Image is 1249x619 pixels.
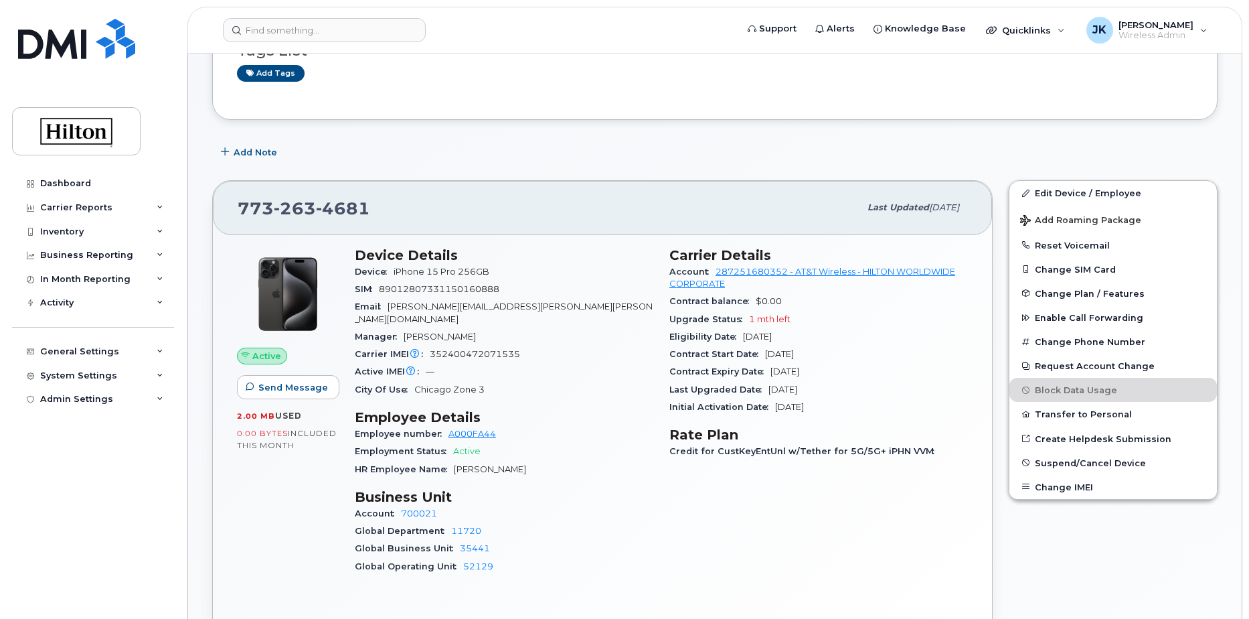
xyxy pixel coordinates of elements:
span: iPhone 15 Pro 256GB [394,267,489,277]
span: Account [669,267,716,277]
span: 4681 [316,198,370,218]
h3: Carrier Details [669,247,968,263]
span: Chicago Zone 3 [414,385,485,395]
span: Send Message [258,381,328,394]
div: Jason Knight [1077,17,1217,44]
img: iPhone_15_Pro_Black.png [248,254,328,334]
button: Change Phone Number [1009,330,1217,354]
a: 11720 [451,526,481,536]
span: 352400472071535 [430,349,520,359]
button: Change Plan / Features [1009,281,1217,305]
span: — [426,366,434,376]
a: 700021 [401,508,437,519]
span: Change Plan / Features [1035,288,1145,298]
a: A000FA44 [448,429,496,439]
span: [DATE] [929,202,959,212]
span: HR Employee Name [355,464,454,474]
span: Email [355,301,388,312]
span: 0.00 Bytes [237,429,288,438]
a: Add tags [237,65,305,82]
span: Upgrade Status [669,314,749,324]
span: Wireless Admin [1118,30,1193,41]
iframe: Messenger Launcher [1191,561,1239,609]
span: Initial Activation Date [669,402,775,412]
span: Contract Expiry Date [669,366,770,376]
button: Block Data Usage [1009,378,1217,402]
span: Employee number [355,429,448,439]
span: Last Upgraded Date [669,385,768,395]
span: [PERSON_NAME][EMAIL_ADDRESS][PERSON_NAME][PERSON_NAME][DOMAIN_NAME] [355,301,653,324]
a: Knowledge Base [864,15,975,42]
span: 773 [238,198,370,218]
a: Create Helpdesk Submission [1009,427,1217,451]
span: [DATE] [765,349,794,359]
a: Support [738,15,806,42]
span: Global Department [355,526,451,536]
span: included this month [237,428,337,450]
button: Enable Call Forwarding [1009,305,1217,330]
span: used [275,411,302,421]
span: Carrier IMEI [355,349,430,359]
button: Suspend/Cancel Device [1009,451,1217,475]
span: Add Note [234,146,277,159]
span: Active [252,350,281,362]
span: Enable Call Forwarding [1035,313,1143,323]
span: JK [1092,22,1106,38]
button: Reset Voicemail [1009,233,1217,257]
span: [DATE] [768,385,797,395]
a: 287251680352 - AT&T Wireless - HILTON WORLDWIDE CORPORATE [669,267,955,289]
span: City Of Use [355,385,414,395]
button: Transfer to Personal [1009,402,1217,426]
span: Eligibility Date [669,332,743,342]
span: Support [759,22,797,36]
button: Request Account Change [1009,354,1217,378]
h3: Business Unit [355,489,653,505]
span: Last updated [867,202,929,212]
span: Global Business Unit [355,543,460,553]
h3: Employee Details [355,409,653,425]
span: 1 mth left [749,314,790,324]
h3: Device Details [355,247,653,263]
span: Suspend/Cancel Device [1035,458,1146,468]
span: Global Operating Unit [355,561,463,571]
button: Change IMEI [1009,475,1217,499]
span: Add Roaming Package [1020,215,1141,228]
span: Alerts [827,22,855,36]
span: Manager [355,332,404,342]
a: Alerts [806,15,864,42]
a: 52129 [463,561,493,571]
span: Contract balance [669,296,756,306]
span: [DATE] [775,402,804,412]
span: [PERSON_NAME] [454,464,526,474]
span: [DATE] [743,332,772,342]
h3: Rate Plan [669,427,968,443]
span: Device [355,267,394,277]
input: Find something... [223,18,426,42]
button: Add Note [212,140,288,164]
span: Active [453,446,481,456]
span: Credit for CustKeyEntUnl w/Tether for 5G/5G+ iPHN VVM [669,446,941,456]
span: Account [355,508,401,519]
h3: Tags List [237,42,1193,59]
span: [PERSON_NAME] [404,332,476,342]
span: Knowledge Base [885,22,966,36]
span: Quicklinks [1002,25,1051,36]
span: 2.00 MB [237,411,275,421]
span: Contract Start Date [669,349,765,359]
button: Add Roaming Package [1009,206,1217,233]
span: Employment Status [355,446,453,456]
button: Change SIM Card [1009,257,1217,281]
span: 263 [274,198,316,218]
button: Send Message [237,375,339,399]
span: [DATE] [770,366,799,376]
span: $0.00 [756,296,782,306]
a: 35441 [460,543,490,553]
span: SIM [355,284,379,294]
span: [PERSON_NAME] [1118,19,1193,30]
div: Quicklinks [977,17,1074,44]
span: Active IMEI [355,366,426,376]
a: Edit Device / Employee [1009,181,1217,205]
span: 89012807331150160888 [379,284,499,294]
